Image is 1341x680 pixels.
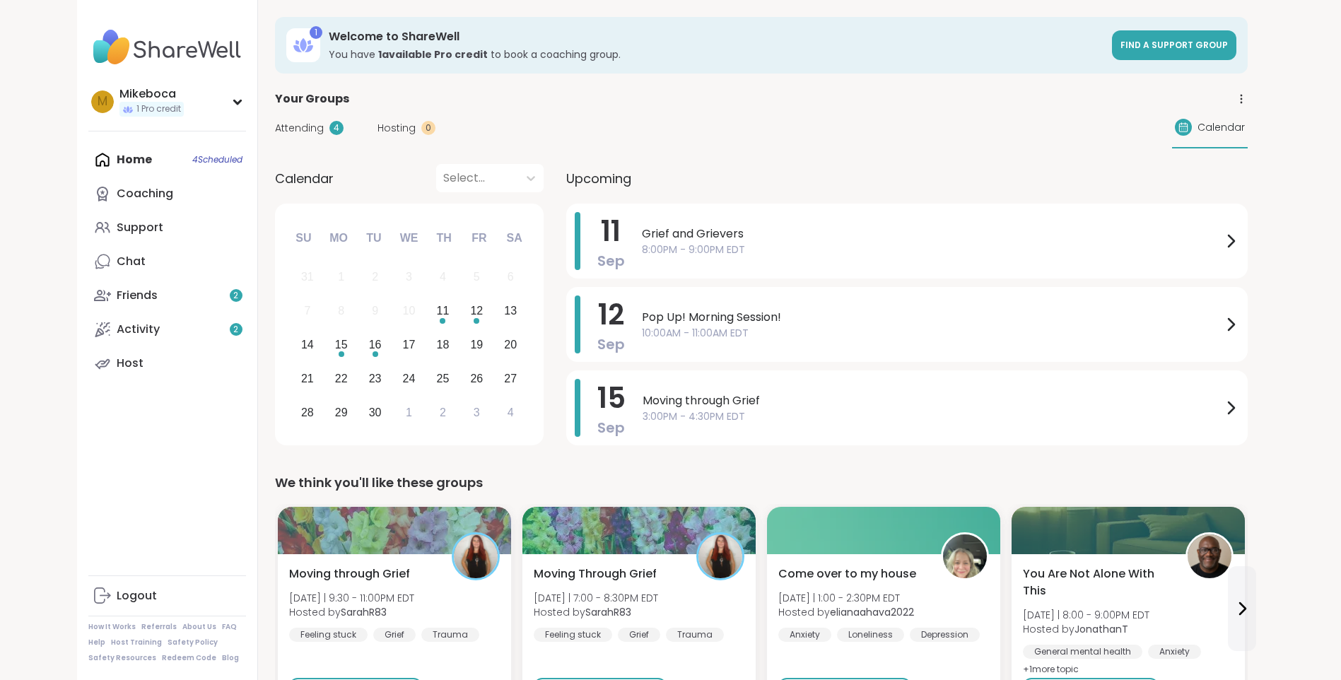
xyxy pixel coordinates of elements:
[117,322,160,337] div: Activity
[88,211,246,245] a: Support
[406,267,412,286] div: 3
[377,121,416,136] span: Hosting
[566,169,631,188] span: Upcoming
[498,223,529,254] div: Sa
[437,301,450,320] div: 11
[504,369,517,388] div: 27
[437,369,450,388] div: 25
[378,47,488,61] b: 1 available Pro credit
[1112,30,1236,60] a: Find a support group
[393,223,424,254] div: We
[440,403,446,422] div: 2
[98,93,107,111] span: M
[394,330,424,360] div: Choose Wednesday, September 17th, 2025
[601,211,621,251] span: 11
[428,262,458,293] div: Not available Thursday, September 4th, 2025
[474,267,480,286] div: 5
[304,301,310,320] div: 7
[291,260,527,429] div: month 2025-09
[335,369,348,388] div: 22
[329,121,344,135] div: 4
[136,103,181,115] span: 1 Pro credit
[778,628,831,642] div: Anxiety
[394,397,424,428] div: Choose Wednesday, October 1st, 2025
[643,392,1222,409] span: Moving through Grief
[496,262,526,293] div: Not available Saturday, September 6th, 2025
[323,223,354,254] div: Mo
[88,622,136,632] a: How It Works
[597,378,626,418] span: 15
[474,403,480,422] div: 3
[326,262,356,293] div: Not available Monday, September 1st, 2025
[428,363,458,394] div: Choose Thursday, September 25th, 2025
[421,628,479,642] div: Trauma
[119,86,184,102] div: Mikeboca
[597,251,625,271] span: Sep
[462,330,492,360] div: Choose Friday, September 19th, 2025
[289,605,414,619] span: Hosted by
[373,628,416,642] div: Grief
[1120,39,1228,51] span: Find a support group
[462,363,492,394] div: Choose Friday, September 26th, 2025
[618,628,660,642] div: Grief
[88,23,246,72] img: ShareWell Nav Logo
[88,312,246,346] a: Activity2
[403,369,416,388] div: 24
[1023,608,1149,622] span: [DATE] | 8:00 - 9:00PM EDT
[597,418,625,438] span: Sep
[329,29,1103,45] h3: Welcome to ShareWell
[1023,622,1149,636] span: Hosted by
[233,324,238,336] span: 2
[293,397,323,428] div: Choose Sunday, September 28th, 2025
[428,223,459,254] div: Th
[428,330,458,360] div: Choose Thursday, September 18th, 2025
[360,296,390,327] div: Not available Tuesday, September 9th, 2025
[88,177,246,211] a: Coaching
[421,121,435,135] div: 0
[470,301,483,320] div: 12
[403,301,416,320] div: 10
[470,369,483,388] div: 26
[182,622,216,632] a: About Us
[464,223,495,254] div: Fr
[360,363,390,394] div: Choose Tuesday, September 23rd, 2025
[462,296,492,327] div: Choose Friday, September 12th, 2025
[642,242,1222,257] span: 8:00PM - 9:00PM EDT
[275,121,324,136] span: Attending
[454,534,498,578] img: SarahR83
[470,335,483,354] div: 19
[369,403,382,422] div: 30
[162,653,216,663] a: Redeem Code
[462,397,492,428] div: Choose Friday, October 3rd, 2025
[1023,645,1142,659] div: General mental health
[222,653,239,663] a: Blog
[88,346,246,380] a: Host
[301,369,314,388] div: 21
[462,262,492,293] div: Not available Friday, September 5th, 2025
[372,267,378,286] div: 2
[117,288,158,303] div: Friends
[598,295,624,334] span: 12
[111,638,162,647] a: Host Training
[88,638,105,647] a: Help
[534,565,657,582] span: Moving Through Grief
[326,363,356,394] div: Choose Monday, September 22nd, 2025
[666,628,724,642] div: Trauma
[504,335,517,354] div: 20
[504,301,517,320] div: 13
[360,330,390,360] div: Choose Tuesday, September 16th, 2025
[289,591,414,605] span: [DATE] | 9:30 - 11:00PM EDT
[642,225,1222,242] span: Grief and Grievers
[778,605,914,619] span: Hosted by
[301,267,314,286] div: 31
[508,267,514,286] div: 6
[301,403,314,422] div: 28
[293,330,323,360] div: Choose Sunday, September 14th, 2025
[310,26,322,39] div: 1
[837,628,904,642] div: Loneliness
[496,397,526,428] div: Choose Saturday, October 4th, 2025
[275,473,1248,493] div: We think you'll like these groups
[642,326,1222,341] span: 10:00AM - 11:00AM EDT
[338,267,344,286] div: 1
[88,653,156,663] a: Safety Resources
